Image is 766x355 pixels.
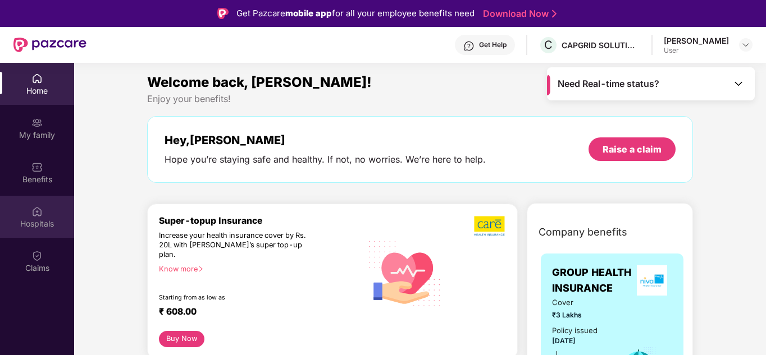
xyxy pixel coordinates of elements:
[474,215,506,237] img: b5dec4f62d2307b9de63beb79f102df3.png
[552,297,605,308] span: Cover
[159,331,204,347] button: Buy Now
[198,266,204,272] span: right
[483,8,553,20] a: Download Now
[539,224,627,240] span: Company benefits
[552,265,632,297] span: GROUP HEALTH INSURANCE
[159,294,314,302] div: Starting from as low as
[13,38,86,52] img: New Pazcare Logo
[147,93,693,105] div: Enjoy your benefits!
[664,46,729,55] div: User
[31,250,43,261] img: svg+xml;base64,PHN2ZyBpZD0iQ2xhaW0iIHhtbG5zPSJodHRwOi8vd3d3LnczLm9yZy8yMDAwL3N2ZyIgd2lkdGg9IjIwIi...
[558,78,659,90] span: Need Real-time status?
[479,40,507,49] div: Get Help
[147,74,372,90] span: Welcome back, [PERSON_NAME]!
[362,229,449,317] img: svg+xml;base64,PHN2ZyB4bWxucz0iaHR0cDovL3d3dy53My5vcmcvMjAwMC9zdmciIHhtbG5zOnhsaW5rPSJodHRwOi8vd3...
[741,40,750,49] img: svg+xml;base64,PHN2ZyBpZD0iRHJvcGRvd24tMzJ4MzIiIHhtbG5zPSJodHRwOi8vd3d3LnczLm9yZy8yMDAwL3N2ZyIgd2...
[31,162,43,173] img: svg+xml;base64,PHN2ZyBpZD0iQmVuZWZpdHMiIHhtbG5zPSJodHRwOi8vd3d3LnczLm9yZy8yMDAwL3N2ZyIgd2lkdGg9Ij...
[552,310,605,320] span: ₹3 Lakhs
[165,154,486,165] div: Hope you’re staying safe and healthy. If not, no worries. We’re here to help.
[733,78,744,89] img: Toggle Icon
[236,7,475,20] div: Get Pazcare for all your employee benefits need
[285,8,332,19] strong: mobile app
[217,8,229,19] img: Logo
[603,143,662,155] div: Raise a claim
[31,117,43,128] img: svg+xml;base64,PHN2ZyB3aWR0aD0iMjAiIGhlaWdodD0iMjAiIHZpZXdCb3g9IjAgMCAyMCAyMCIgZmlsbD0ibm9uZSIgeG...
[31,206,43,217] img: svg+xml;base64,PHN2ZyBpZD0iSG9zcGl0YWxzIiB4bWxucz0iaHR0cDovL3d3dy53My5vcmcvMjAwMC9zdmciIHdpZHRoPS...
[544,38,553,52] span: C
[159,215,362,226] div: Super-topup Insurance
[159,231,313,260] div: Increase your health insurance cover by Rs. 20L with [PERSON_NAME]’s super top-up plan.
[637,265,667,296] img: insurerLogo
[31,73,43,84] img: svg+xml;base64,PHN2ZyBpZD0iSG9tZSIgeG1sbnM9Imh0dHA6Ly93d3cudzMub3JnLzIwMDAvc3ZnIiB3aWR0aD0iMjAiIG...
[159,306,350,320] div: ₹ 608.00
[562,40,640,50] div: CAPGRID SOLUTIONS PRIVATE LIMITED
[159,265,355,273] div: Know more
[552,325,598,336] div: Policy issued
[552,336,576,345] span: [DATE]
[552,8,557,20] img: Stroke
[463,40,475,52] img: svg+xml;base64,PHN2ZyBpZD0iSGVscC0zMngzMiIgeG1sbnM9Imh0dHA6Ly93d3cudzMub3JnLzIwMDAvc3ZnIiB3aWR0aD...
[165,133,486,147] div: Hey, [PERSON_NAME]
[664,35,729,46] div: [PERSON_NAME]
